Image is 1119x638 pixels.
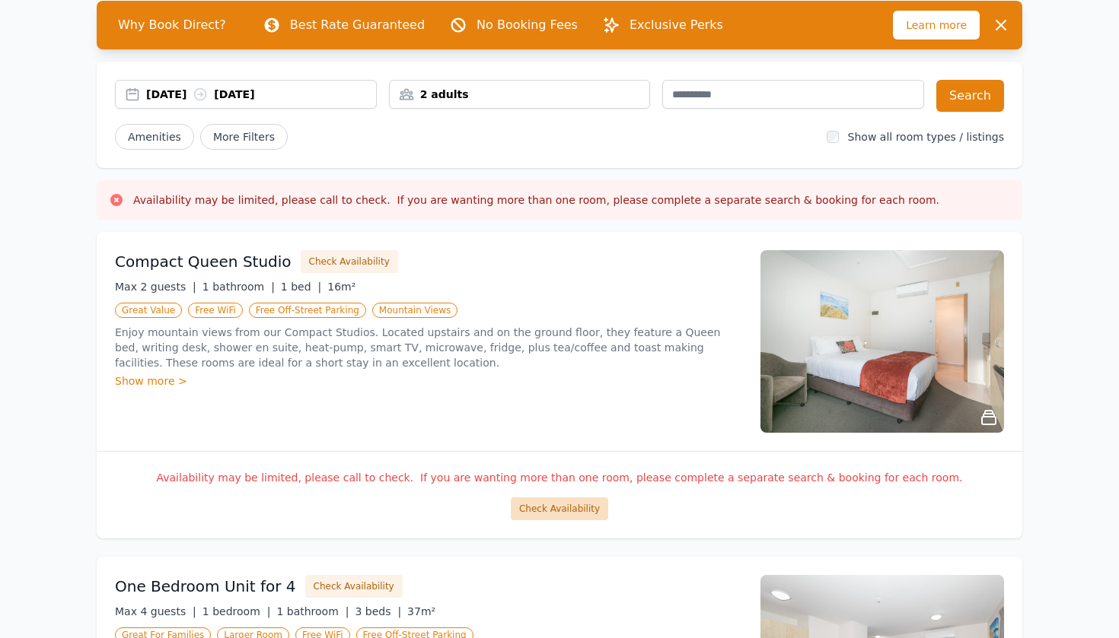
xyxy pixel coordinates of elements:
label: Show all room types / listings [848,131,1004,143]
button: Amenities [115,124,194,150]
span: Mountain Views [372,303,457,318]
span: 1 bathroom | [276,605,349,617]
span: Learn more [893,11,980,40]
h3: One Bedroom Unit for 4 [115,576,296,597]
h3: Compact Queen Studio [115,251,292,272]
span: 1 bed | [281,281,321,293]
span: Free Off-Street Parking [249,303,366,318]
span: More Filters [200,124,288,150]
button: Check Availability [305,575,403,598]
p: No Booking Fees [477,16,578,34]
div: 2 adults [390,87,650,102]
span: Max 4 guests | [115,605,196,617]
span: 3 beds | [355,605,401,617]
button: Check Availability [301,250,398,273]
button: Search [936,80,1004,112]
p: Best Rate Guaranteed [290,16,425,34]
p: Availability may be limited, please call to check. If you are wanting more than one room, please ... [115,470,1004,485]
div: [DATE] [DATE] [146,87,376,102]
h3: Availability may be limited, please call to check. If you are wanting more than one room, please ... [133,192,939,208]
span: 1 bedroom | [202,605,271,617]
p: Exclusive Perks [630,16,723,34]
span: Great Value [115,303,182,318]
span: Free WiFi [188,303,243,318]
span: 37m² [407,605,435,617]
span: 1 bathroom | [202,281,275,293]
span: Max 2 guests | [115,281,196,293]
span: 16m² [327,281,355,293]
span: Why Book Direct? [106,10,238,40]
p: Enjoy mountain views from our Compact Studios. Located upstairs and on the ground floor, they fea... [115,325,742,370]
div: Show more > [115,373,742,389]
button: Check Availability [511,497,608,520]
